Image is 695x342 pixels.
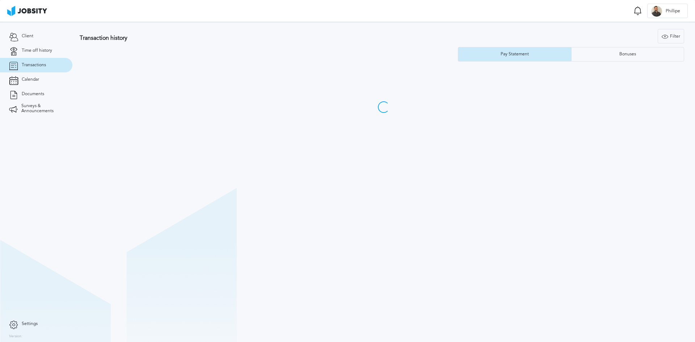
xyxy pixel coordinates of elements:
[22,92,44,97] span: Documents
[497,52,532,57] div: Pay Statement
[80,35,410,41] h3: Transaction history
[22,77,39,82] span: Calendar
[22,63,46,68] span: Transactions
[7,6,47,16] img: ab4bad089aa723f57921c736e9817d99.png
[658,29,684,44] div: Filter
[647,4,688,18] button: PPhillipe
[616,52,640,57] div: Bonuses
[651,6,662,17] div: P
[22,48,52,53] span: Time off history
[21,104,63,114] span: Surveys & Announcements
[658,29,684,43] button: Filter
[9,334,22,339] label: Version:
[22,34,33,39] span: Client
[458,47,571,62] button: Pay Statement
[662,9,684,14] span: Phillipe
[571,47,685,62] button: Bonuses
[22,321,38,326] span: Settings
